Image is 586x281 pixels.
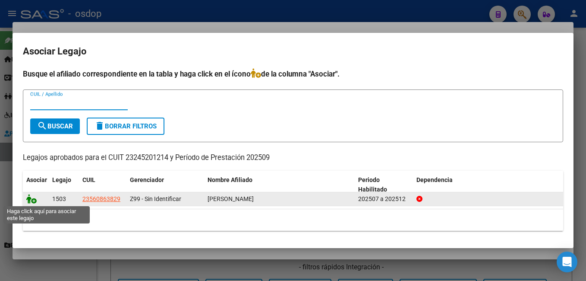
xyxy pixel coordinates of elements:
div: Open Intercom Messenger [557,252,577,272]
datatable-header-cell: Nombre Afiliado [204,171,355,199]
span: Buscar [37,122,73,130]
span: Asociar [26,176,47,183]
span: Borrar Filtros [95,122,157,130]
div: 1 registros [23,209,563,231]
span: Dependencia [416,176,453,183]
mat-icon: search [37,121,47,131]
datatable-header-cell: Legajo [49,171,79,199]
datatable-header-cell: Gerenciador [126,171,204,199]
span: Periodo Habilitado [358,176,387,193]
button: Borrar Filtros [87,118,164,135]
span: 1503 [52,195,66,202]
span: SALVO DIAZ GINO NICOLAS [208,195,254,202]
datatable-header-cell: CUIL [79,171,126,199]
span: CUIL [82,176,95,183]
mat-icon: delete [95,121,105,131]
span: Gerenciador [130,176,164,183]
span: Nombre Afiliado [208,176,252,183]
datatable-header-cell: Periodo Habilitado [355,171,413,199]
p: Legajos aprobados para el CUIT 23245201214 y Período de Prestación 202509 [23,153,563,163]
span: 23560863829 [82,195,120,202]
datatable-header-cell: Asociar [23,171,49,199]
button: Buscar [30,118,80,134]
div: 202507 a 202512 [358,194,410,204]
span: Legajo [52,176,71,183]
h2: Asociar Legajo [23,43,563,60]
span: Z99 - Sin Identificar [130,195,181,202]
datatable-header-cell: Dependencia [413,171,564,199]
h4: Busque el afiliado correspondiente en la tabla y haga click en el ícono de la columna "Asociar". [23,68,563,80]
